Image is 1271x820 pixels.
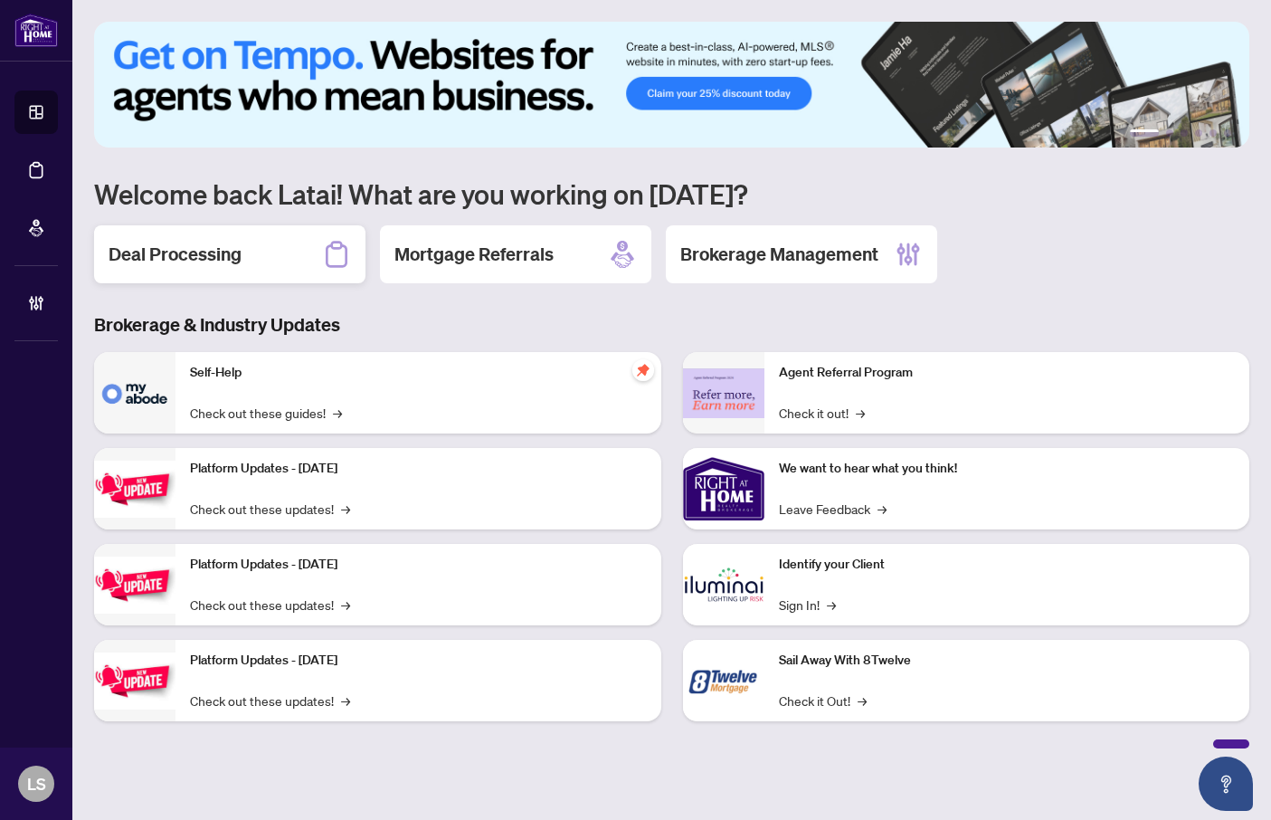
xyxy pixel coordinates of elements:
[779,555,1236,575] p: Identify your Client
[856,403,865,423] span: →
[1166,129,1173,137] button: 2
[779,499,887,519] a: Leave Feedback→
[341,691,350,710] span: →
[877,499,887,519] span: →
[683,448,764,529] img: We want to hear what you think!
[779,403,865,423] a: Check it out!→
[341,499,350,519] span: →
[94,352,175,434] img: Self-Help
[94,176,1249,211] h1: Welcome back Latai! What are you working on [DATE]?
[27,771,46,796] span: LS
[341,595,350,615] span: →
[1209,129,1217,137] button: 5
[94,312,1249,338] h3: Brokerage & Industry Updates
[632,359,654,381] span: pushpin
[190,403,342,423] a: Check out these guides!→
[1224,129,1231,137] button: 6
[94,461,175,518] img: Platform Updates - July 21, 2025
[1199,757,1253,811] button: Open asap
[190,595,350,615] a: Check out these updates!→
[779,363,1236,383] p: Agent Referral Program
[190,459,647,479] p: Platform Updates - [DATE]
[779,691,867,710] a: Check it Out!→
[683,640,764,721] img: Sail Away With 8Twelve
[94,22,1249,148] img: Slide 0
[190,651,647,671] p: Platform Updates - [DATE]
[779,595,836,615] a: Sign In!→
[858,691,867,710] span: →
[827,595,836,615] span: →
[680,242,878,267] h2: Brokerage Management
[779,459,1236,479] p: We want to hear what you think!
[683,368,764,418] img: Agent Referral Program
[190,499,350,519] a: Check out these updates!→
[14,14,58,47] img: logo
[190,555,647,575] p: Platform Updates - [DATE]
[109,242,242,267] h2: Deal Processing
[1130,129,1159,137] button: 1
[190,691,350,710] a: Check out these updates!→
[394,242,554,267] h2: Mortgage Referrals
[333,403,342,423] span: →
[1195,129,1202,137] button: 4
[683,544,764,625] img: Identify your Client
[1181,129,1188,137] button: 3
[779,651,1236,671] p: Sail Away With 8Twelve
[94,653,175,710] img: Platform Updates - June 23, 2025
[190,363,647,383] p: Self-Help
[94,557,175,614] img: Platform Updates - July 8, 2025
